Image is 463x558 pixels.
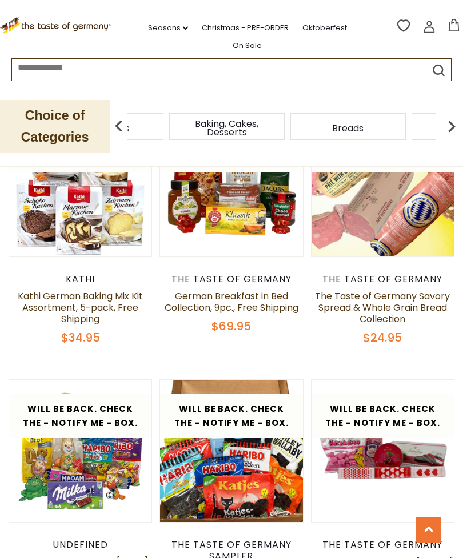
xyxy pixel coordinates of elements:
[315,290,450,326] a: The Taste of Germany Savory Spread & Whole Grain Bread Collection
[202,22,289,34] a: Christmas - PRE-ORDER
[9,380,151,522] img: The Taste of Germany Easter Basket Collection
[160,380,302,522] img: The Taste of Germany Licorice Collection, 11pc. - SPECIAL PRICE
[312,380,454,522] img: The Taste of Germany "Hearts" Collection
[312,114,454,256] img: The Taste of Germany Savory Spread & Whole Grain Bread Collection
[302,22,347,34] a: Oktoberfest
[9,539,152,551] div: undefined
[61,330,100,346] span: $34.95
[211,318,251,334] span: $69.95
[148,22,188,34] a: Seasons
[363,330,402,346] span: $24.95
[18,290,143,326] a: Kathi German Baking Mix Kit Assortment, 5-pack, Free Shipping
[165,290,298,314] a: German Breakfast in Bed Collection, 9pc., Free Shipping
[233,39,262,52] a: On Sale
[9,274,152,285] div: Kathi
[440,115,463,138] img: next arrow
[9,114,151,256] img: Kathi German Baking Mix Kit Assortment, 5-pack, Free Shipping
[160,114,302,256] img: German Breakfast in Bed Collection, 9pc., Free Shipping
[107,115,130,138] img: previous arrow
[311,539,454,551] div: The Taste of Germany
[311,274,454,285] div: The Taste of Germany
[181,119,273,137] a: Baking, Cakes, Desserts
[332,124,364,133] a: Breads
[159,274,303,285] div: The Taste of Germany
